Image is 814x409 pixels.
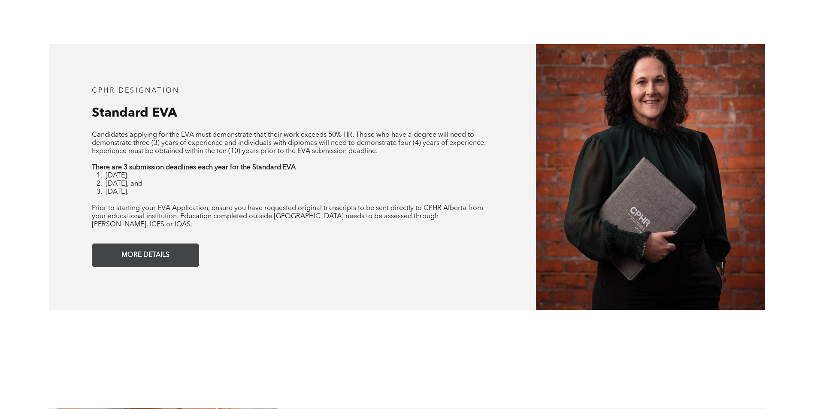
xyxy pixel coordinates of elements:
span: CPHR DESIGNATION [92,87,179,94]
span: [DATE]. [106,189,129,195]
span: MORE DETAILS [118,247,172,264]
span: Candidates applying for the EVA must demonstrate that their work exceeds 50% HR. Those who have a... [92,132,486,155]
span: Standard EVA [92,107,177,120]
span: Prior to starting your EVA Application, ensure you have requested original transcripts to be sent... [92,205,483,228]
a: MORE DETAILS [92,244,199,267]
strong: There are 3 submission deadlines each year for the Standard EVA [92,164,296,171]
span: [DATE] [106,172,127,179]
span: [DATE], and [106,180,142,187]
